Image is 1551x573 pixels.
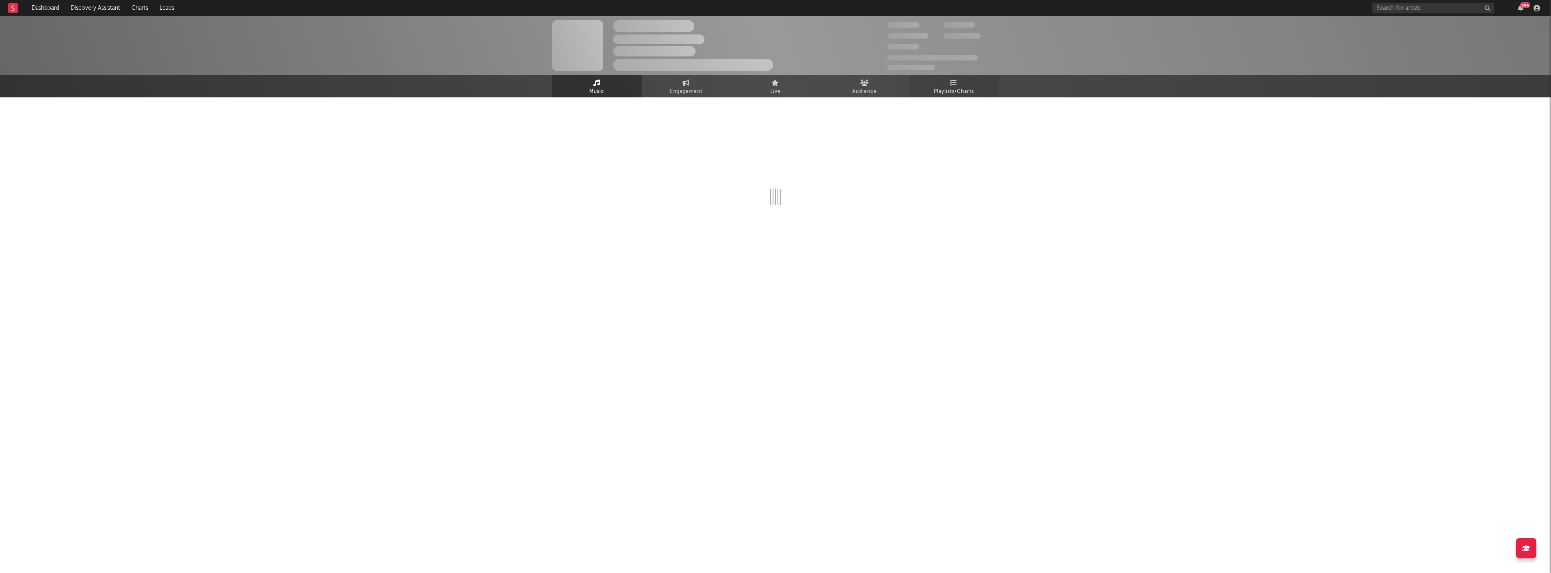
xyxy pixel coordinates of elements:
[943,33,980,39] span: 1,000,000
[853,87,877,97] span: Audience
[887,65,935,70] span: Jump Score: 85.0
[820,75,909,97] a: Audience
[887,44,919,50] span: 100,000
[909,75,999,97] a: Playlists/Charts
[670,87,702,97] span: Engagement
[642,75,731,97] a: Engagement
[887,33,928,39] span: 50,000,000
[1520,2,1530,8] div: 99 +
[1372,3,1494,13] input: Search for artists
[1518,5,1523,11] button: 99+
[770,87,781,97] span: Live
[552,75,642,97] a: Music
[943,22,975,28] span: 100,000
[731,75,820,97] a: Live
[934,87,974,97] span: Playlists/Charts
[887,55,978,60] span: 50,000,000 Monthly Listeners
[590,87,605,97] span: Music
[887,22,920,28] span: 300,000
